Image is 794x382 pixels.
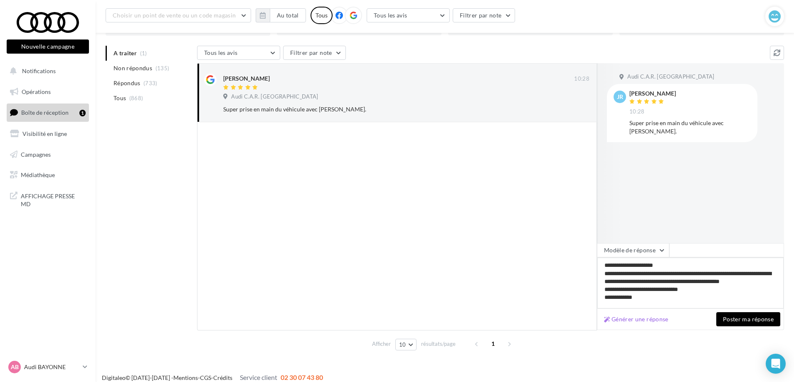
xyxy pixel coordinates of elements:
[102,374,323,381] span: © [DATE]-[DATE] - - -
[5,187,91,212] a: AFFICHAGE PRESSE MD
[113,12,236,19] span: Choisir un point de vente ou un code magasin
[197,46,280,60] button: Tous les avis
[256,8,306,22] button: Au total
[766,354,786,374] div: Open Intercom Messenger
[173,374,198,381] a: Mentions
[629,119,751,136] div: Super prise en main du véhicule avec [PERSON_NAME].
[716,312,780,326] button: Poster ma réponse
[200,374,211,381] a: CGS
[574,75,589,83] span: 10:28
[601,314,672,324] button: Générer une réponse
[486,337,500,350] span: 1
[5,62,87,80] button: Notifications
[240,373,277,381] span: Service client
[106,8,251,22] button: Choisir un point de vente ou un code magasin
[223,74,270,83] div: [PERSON_NAME]
[7,359,89,375] a: AB Audi BAYONNE
[22,67,56,74] span: Notifications
[399,341,406,348] span: 10
[11,363,19,371] span: AB
[5,83,91,101] a: Opérations
[5,166,91,184] a: Médiathèque
[21,171,55,178] span: Médiathèque
[204,49,238,56] span: Tous les avis
[367,8,450,22] button: Tous les avis
[374,12,407,19] span: Tous les avis
[281,373,323,381] span: 02 30 07 43 80
[21,109,69,116] span: Boîte de réception
[421,340,456,348] span: résultats/page
[283,46,346,60] button: Filtrer par note
[627,73,714,81] span: Audi C.A.R. [GEOGRAPHIC_DATA]
[617,93,623,101] span: Jr
[5,146,91,163] a: Campagnes
[213,374,232,381] a: Crédits
[629,91,676,96] div: [PERSON_NAME]
[270,8,306,22] button: Au total
[21,190,86,208] span: AFFICHAGE PRESSE MD
[22,88,51,95] span: Opérations
[129,95,143,101] span: (868)
[21,150,51,158] span: Campagnes
[79,110,86,116] div: 1
[597,243,669,257] button: Modèle de réponse
[629,108,645,116] span: 10:28
[395,339,417,350] button: 10
[113,94,126,102] span: Tous
[155,65,170,71] span: (135)
[311,7,333,24] div: Tous
[231,93,318,101] span: Audi C.A.R. [GEOGRAPHIC_DATA]
[7,39,89,54] button: Nouvelle campagne
[5,125,91,143] a: Visibilité en ligne
[223,105,535,113] div: Super prise en main du véhicule avec [PERSON_NAME].
[5,104,91,121] a: Boîte de réception1
[102,374,126,381] a: Digitaleo
[113,64,152,72] span: Non répondus
[372,340,391,348] span: Afficher
[113,79,141,87] span: Répondus
[24,363,79,371] p: Audi BAYONNE
[143,80,158,86] span: (733)
[22,130,67,137] span: Visibilité en ligne
[453,8,515,22] button: Filtrer par note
